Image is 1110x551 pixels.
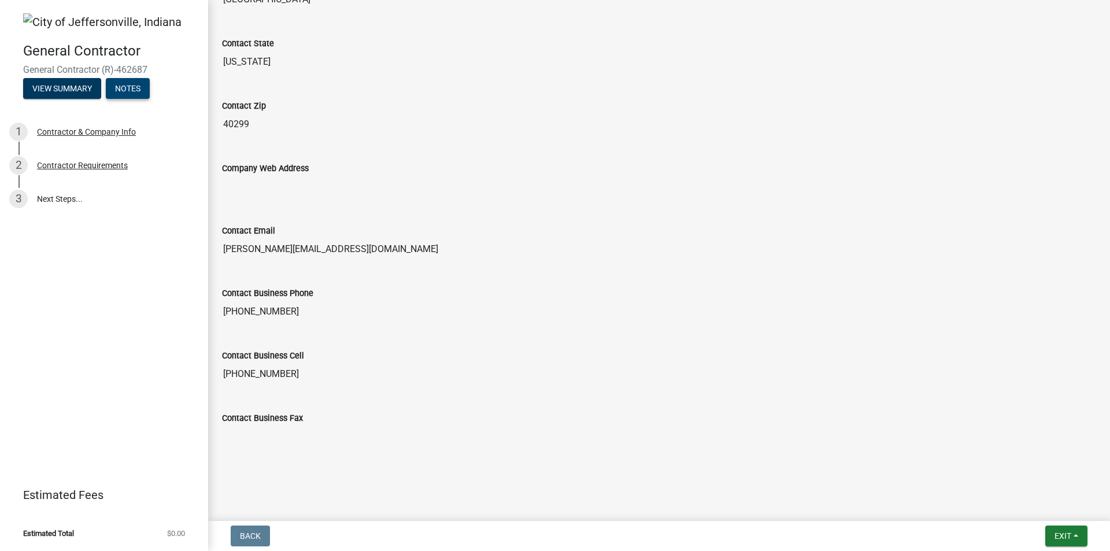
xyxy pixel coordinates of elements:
button: Exit [1045,526,1087,546]
div: 3 [9,190,28,208]
label: Contact State [222,40,274,48]
wm-modal-confirm: Summary [23,84,101,94]
img: City of Jeffersonville, Indiana [23,13,182,31]
label: Contact Zip [222,102,266,110]
span: Back [240,531,261,541]
label: Contact Business Cell [222,352,304,360]
span: General Contractor (R)-462687 [23,64,185,75]
span: Exit [1054,531,1071,541]
button: Notes [106,78,150,99]
div: Contractor & Company Info [37,128,136,136]
label: Contact Business Phone [222,290,313,298]
label: Contact Business Fax [222,415,303,423]
button: Back [231,526,270,546]
wm-modal-confirm: Notes [106,84,150,94]
h4: General Contractor [23,43,199,60]
div: Contractor Requirements [37,161,128,169]
button: View Summary [23,78,101,99]
span: $0.00 [167,530,185,537]
label: Contact Email [222,227,275,235]
a: Estimated Fees [9,483,190,506]
div: 1 [9,123,28,141]
label: Company Web Address [222,165,309,173]
span: Estimated Total [23,530,74,537]
div: 2 [9,156,28,175]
